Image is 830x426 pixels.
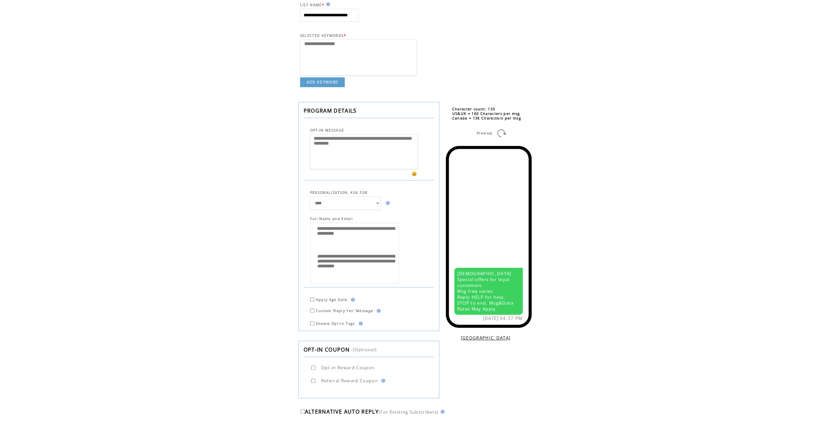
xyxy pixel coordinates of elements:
[384,201,390,205] img: help.gif
[379,379,385,383] img: help.gif
[304,346,350,353] span: OPT-IN COUPON
[452,111,520,116] span: US&UK = 160 Characters per msg
[310,190,368,195] span: PERSONALIZATION, ASK FOR
[316,308,373,313] span: Custom 'Reply Yes' Message
[375,309,381,313] img: help.gif
[452,107,495,111] span: Character count: 133
[461,335,511,341] a: [GEOGRAPHIC_DATA]
[324,2,330,6] img: help.gif
[477,131,492,135] span: Preview
[412,171,417,177] span: 😀
[321,378,378,384] span: Referral Reward Coupon
[300,33,344,38] span: SELECTED KEYWORDS
[457,271,514,312] span: [DEMOGRAPHIC_DATA] Special offers for loyal customers Msg freq varies Reply HELP for help. STOP t...
[349,298,355,302] img: help.gif
[316,321,355,326] span: Enable Opt-in Tags
[357,322,363,325] img: help.gif
[300,77,345,87] a: ADD KEYWORD
[439,410,445,414] img: help.gif
[310,128,344,133] span: OPT-IN MESSAGE
[452,116,521,120] span: Canada = 136 Characters per msg
[305,408,379,415] span: ALTERNATIVE AUTO REPLY
[310,216,434,221] span: Full Name and Email
[353,347,377,353] span: (Optional)
[321,365,375,371] span: Opt-in Reward Coupon
[316,297,348,302] span: Apply Age Gate
[379,409,439,415] span: (For Existing Subscribers)
[304,107,357,114] span: PROGRAM DETAILS
[300,3,322,7] span: LIST NAME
